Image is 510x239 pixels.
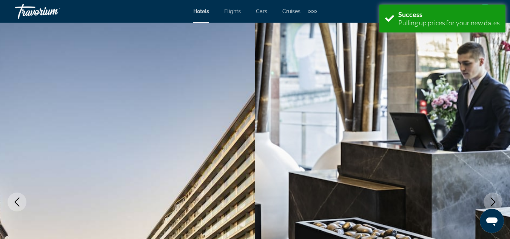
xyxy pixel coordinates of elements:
iframe: Кнопка запуска окна обмена сообщениями [480,209,504,233]
button: User Menu [475,3,495,19]
button: Next image [484,193,502,211]
a: Cars [256,8,267,14]
button: Previous image [8,193,26,211]
a: Cruises [282,8,300,14]
a: Travorium [15,2,91,21]
button: Extra navigation items [308,5,317,17]
a: Hotels [193,8,209,14]
div: Pulling up prices for your new dates [398,19,500,27]
div: Success [398,10,500,19]
a: Flights [224,8,241,14]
